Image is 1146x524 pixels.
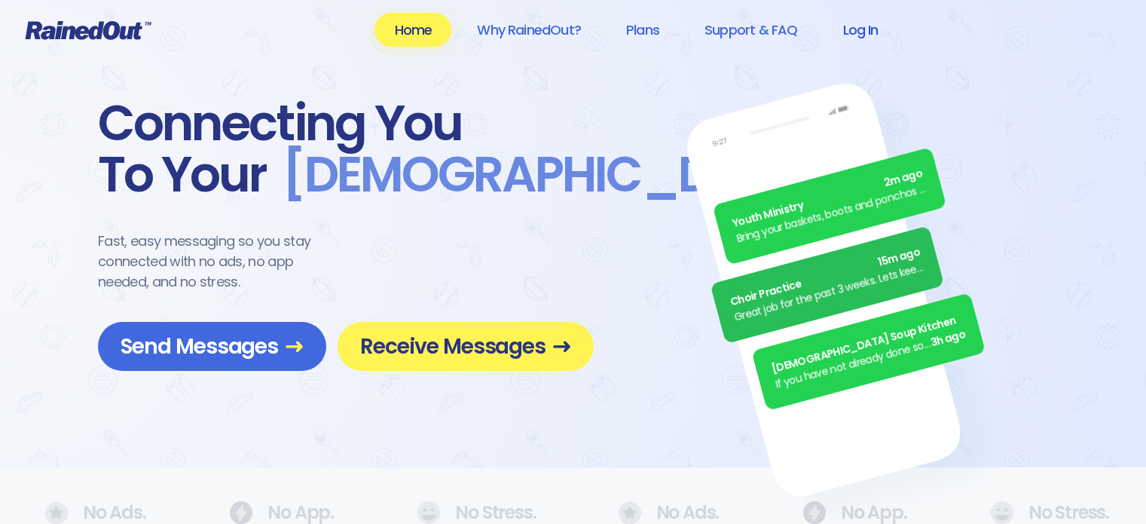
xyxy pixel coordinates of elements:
span: 15m ago [876,244,921,271]
span: [DEMOGRAPHIC_DATA] . [267,149,836,201]
span: 3h ago [929,326,967,351]
a: Home [374,13,451,47]
div: Fast, easy messaging so you stay connected with no ads, no app needed, and no stress. [98,231,339,292]
div: Great job for the past 3 weeks. Lets keep it up. [732,259,926,326]
div: Connecting You To Your [98,98,594,201]
div: Choir Practice [729,244,922,311]
span: Send Messages [121,333,304,360]
img: No Ads. [417,501,440,524]
a: Log In [823,13,897,47]
div: If you have not already done so, please remember to turn in your fundraiser money [DATE]! [774,336,933,392]
div: No Stress. [990,501,1101,524]
div: Bring your baskets, boots and ponchos the Annual [DATE] Egg [PERSON_NAME] is ON! See everyone there. [735,181,929,247]
span: Receive Messages [360,333,571,360]
a: Plans [607,13,679,47]
a: Send Messages [98,322,326,371]
img: No Ads. [990,501,1013,524]
a: Why RainedOut? [457,13,601,47]
div: No App. [802,501,900,524]
span: 2m ago [882,166,924,192]
a: Support & FAQ [685,13,817,47]
div: No App. [229,501,326,524]
div: No Stress. [417,501,527,524]
div: [DEMOGRAPHIC_DATA] Soup Kitchen [770,311,964,378]
a: Receive Messages [338,322,594,371]
div: Youth Ministry [731,166,924,232]
img: No Ads. [802,501,826,524]
img: No Ads. [229,501,252,524]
